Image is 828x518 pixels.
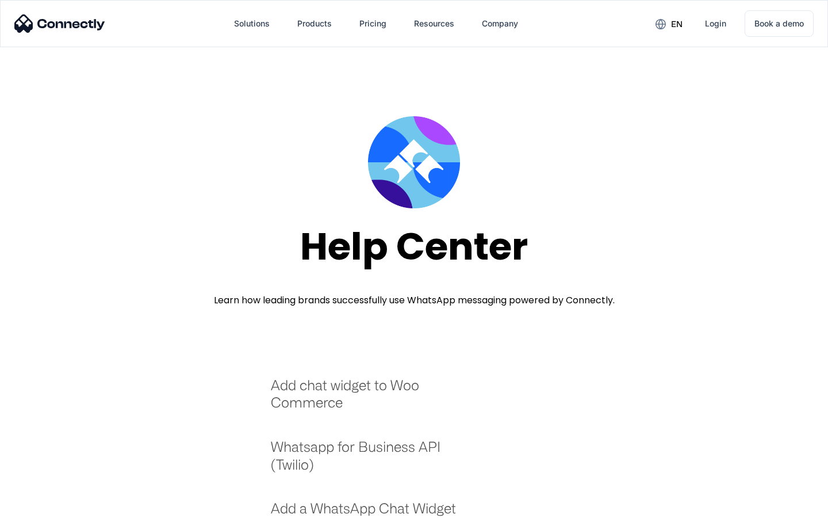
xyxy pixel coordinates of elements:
[214,294,615,307] div: Learn how leading brands successfully use WhatsApp messaging powered by Connectly.
[271,438,471,485] a: Whatsapp for Business API (Twilio)
[671,16,683,32] div: en
[300,226,528,268] div: Help Center
[234,16,270,32] div: Solutions
[745,10,814,37] a: Book a demo
[14,14,105,33] img: Connectly Logo
[359,16,386,32] div: Pricing
[696,10,735,37] a: Login
[705,16,726,32] div: Login
[297,16,332,32] div: Products
[11,498,69,514] aside: Language selected: English
[23,498,69,514] ul: Language list
[482,16,518,32] div: Company
[414,16,454,32] div: Resources
[271,376,471,423] a: Add chat widget to Woo Commerce
[350,10,396,37] a: Pricing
